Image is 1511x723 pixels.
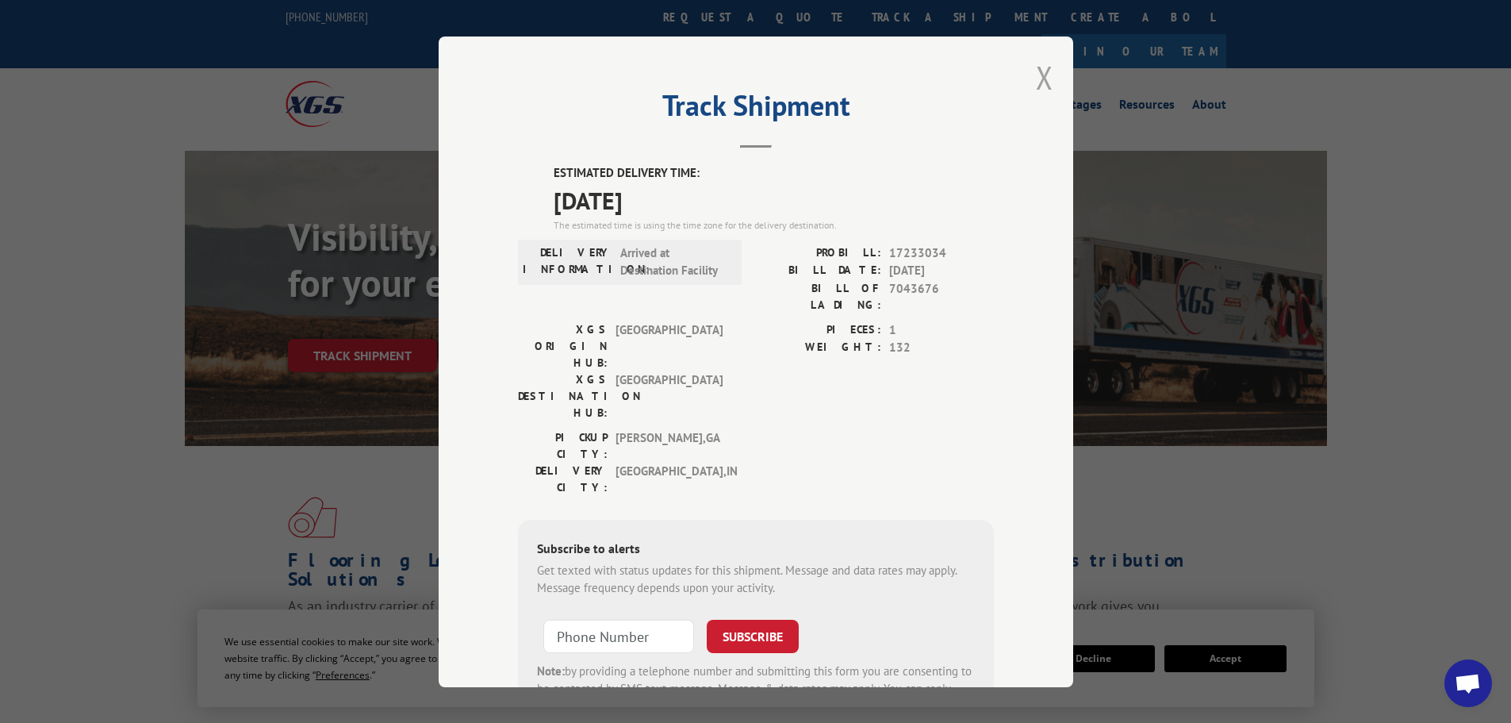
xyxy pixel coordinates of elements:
[554,164,994,183] label: ESTIMATED DELIVERY TIME:
[707,619,799,652] button: SUBSCRIBE
[537,538,975,561] div: Subscribe to alerts
[756,339,881,357] label: WEIGHT:
[756,244,881,262] label: PROBILL:
[889,339,994,357] span: 132
[537,663,565,678] strong: Note:
[756,262,881,280] label: BILL DATE:
[554,217,994,232] div: The estimated time is using the time zone for the delivery destination.
[889,244,994,262] span: 17233034
[518,462,608,495] label: DELIVERY CITY:
[518,94,994,125] h2: Track Shipment
[889,262,994,280] span: [DATE]
[616,371,723,421] span: [GEOGRAPHIC_DATA]
[537,561,975,597] div: Get texted with status updates for this shipment. Message and data rates may apply. Message frequ...
[554,182,994,217] span: [DATE]
[518,321,608,371] label: XGS ORIGIN HUB:
[620,244,727,279] span: Arrived at Destination Facility
[518,371,608,421] label: XGS DESTINATION HUB:
[518,429,608,462] label: PICKUP CITY:
[889,279,994,313] span: 7043676
[1036,56,1053,98] button: Close modal
[616,429,723,462] span: [PERSON_NAME] , GA
[756,321,881,339] label: PIECES:
[616,321,723,371] span: [GEOGRAPHIC_DATA]
[543,619,694,652] input: Phone Number
[1444,660,1492,707] div: Open chat
[889,321,994,339] span: 1
[616,462,723,495] span: [GEOGRAPHIC_DATA] , IN
[523,244,612,279] label: DELIVERY INFORMATION:
[756,279,881,313] label: BILL OF LADING:
[537,662,975,716] div: by providing a telephone number and submitting this form you are consenting to be contacted by SM...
